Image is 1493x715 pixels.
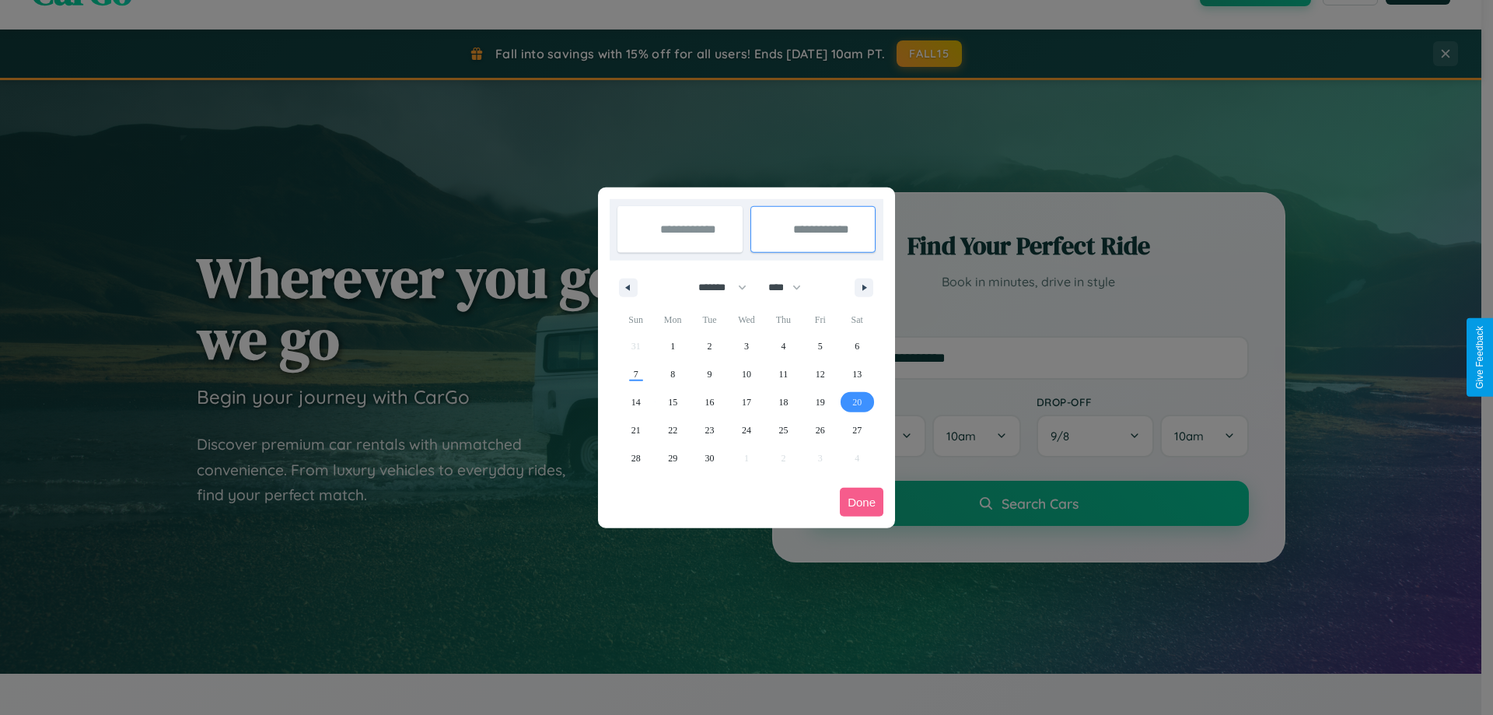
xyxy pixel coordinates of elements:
span: 10 [742,360,751,388]
button: 14 [617,388,654,416]
span: Mon [654,307,691,332]
button: 11 [765,360,802,388]
span: 21 [631,416,641,444]
span: Wed [728,307,764,332]
span: 2 [708,332,712,360]
span: Thu [765,307,802,332]
span: 19 [816,388,825,416]
button: 27 [839,416,876,444]
button: 28 [617,444,654,472]
button: 5 [802,332,838,360]
button: 26 [802,416,838,444]
span: 14 [631,388,641,416]
button: 24 [728,416,764,444]
button: 15 [654,388,691,416]
button: 8 [654,360,691,388]
button: 21 [617,416,654,444]
span: Tue [691,307,728,332]
button: 12 [802,360,838,388]
button: 25 [765,416,802,444]
span: Sun [617,307,654,332]
span: 4 [781,332,785,360]
span: 24 [742,416,751,444]
button: 4 [765,332,802,360]
button: 30 [691,444,728,472]
button: 29 [654,444,691,472]
button: 7 [617,360,654,388]
button: 19 [802,388,838,416]
button: 6 [839,332,876,360]
span: 27 [852,416,862,444]
button: 20 [839,388,876,416]
span: 17 [742,388,751,416]
span: 22 [668,416,677,444]
span: 13 [852,360,862,388]
button: 1 [654,332,691,360]
span: 1 [670,332,675,360]
span: 6 [855,332,859,360]
button: 3 [728,332,764,360]
span: 5 [818,332,823,360]
span: 25 [778,416,788,444]
span: Sat [839,307,876,332]
button: 22 [654,416,691,444]
span: 29 [668,444,677,472]
span: 9 [708,360,712,388]
button: 23 [691,416,728,444]
div: Give Feedback [1474,326,1485,389]
button: 13 [839,360,876,388]
button: Done [840,488,883,517]
button: 10 [728,360,764,388]
button: 18 [765,388,802,416]
span: 15 [668,388,677,416]
span: 3 [744,332,749,360]
span: 18 [778,388,788,416]
span: 16 [705,388,715,416]
button: 16 [691,388,728,416]
span: 12 [816,360,825,388]
button: 17 [728,388,764,416]
span: 11 [779,360,788,388]
button: 9 [691,360,728,388]
span: 8 [670,360,675,388]
span: 7 [634,360,638,388]
span: 20 [852,388,862,416]
span: 26 [816,416,825,444]
span: 30 [705,444,715,472]
span: 23 [705,416,715,444]
span: 28 [631,444,641,472]
span: Fri [802,307,838,332]
button: 2 [691,332,728,360]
